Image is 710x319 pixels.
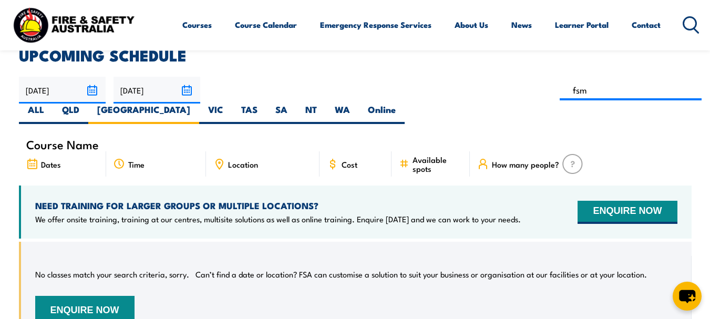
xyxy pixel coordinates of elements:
[413,155,462,173] span: Available spots
[228,160,258,169] span: Location
[326,104,359,124] label: WA
[578,201,677,224] button: ENQUIRE NOW
[19,77,106,104] input: From date
[35,269,189,280] p: No classes match your search criteria, sorry.
[296,104,326,124] label: NT
[455,12,488,37] a: About Us
[88,104,199,124] label: [GEOGRAPHIC_DATA]
[555,12,609,37] a: Learner Portal
[492,160,559,169] span: How many people?
[266,104,296,124] label: SA
[195,269,647,280] p: Can’t find a date or location? FSA can customise a solution to suit your business or organisation...
[511,12,532,37] a: News
[232,104,266,124] label: TAS
[128,160,145,169] span: Time
[114,77,200,104] input: To date
[35,200,521,211] h4: NEED TRAINING FOR LARGER GROUPS OR MULTIPLE LOCATIONS?
[342,160,357,169] span: Cost
[182,12,212,37] a: Courses
[53,104,88,124] label: QLD
[320,12,431,37] a: Emergency Response Services
[26,140,99,149] span: Course Name
[235,12,297,37] a: Course Calendar
[19,104,53,124] label: ALL
[673,282,702,311] button: chat-button
[19,48,692,61] h2: UPCOMING SCHEDULE
[35,214,521,224] p: We offer onsite training, training at our centres, multisite solutions as well as online training...
[632,12,661,37] a: Contact
[359,104,405,124] label: Online
[560,80,702,100] input: Search Course
[199,104,232,124] label: VIC
[41,160,61,169] span: Dates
